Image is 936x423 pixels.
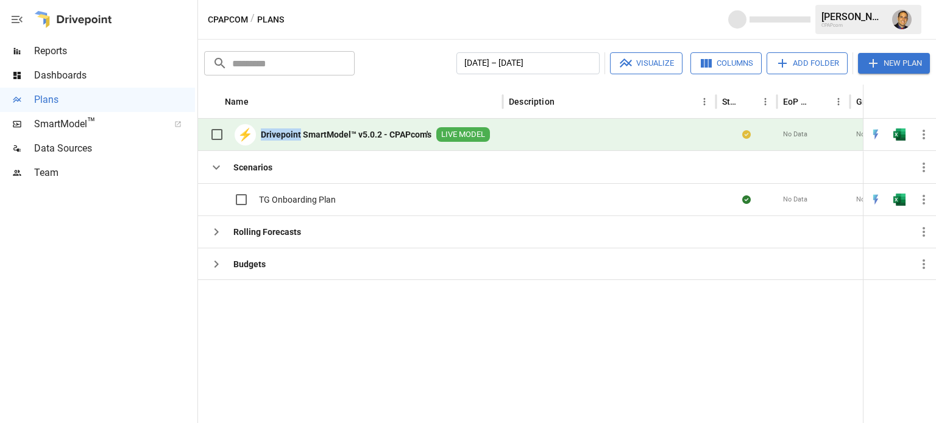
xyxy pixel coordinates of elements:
[870,128,882,141] img: quick-edit-flash.b8aec18c.svg
[610,52,682,74] button: Visualize
[742,194,751,206] div: Sync complete
[919,93,936,110] button: Sort
[509,97,555,107] div: Description
[34,68,195,83] span: Dashboards
[233,161,272,173] b: Scenarios
[856,97,897,107] div: Gross Sales
[722,97,739,107] div: Status
[436,129,490,141] span: LIVE MODEL
[208,12,248,27] button: CPAPcom
[783,97,812,107] div: EoP Cash
[870,194,882,206] img: quick-edit-flash.b8aec18c.svg
[696,93,713,110] button: Description column menu
[225,97,249,107] div: Name
[783,195,807,205] span: No Data
[690,52,762,74] button: Columns
[856,195,881,205] span: No Data
[34,44,195,58] span: Reports
[34,93,195,107] span: Plans
[858,53,930,74] button: New Plan
[767,52,848,74] button: Add Folder
[250,93,267,110] button: Sort
[893,194,906,206] div: Open in Excel
[556,93,573,110] button: Sort
[893,128,906,141] div: Open in Excel
[34,117,161,131] span: SmartModel
[856,130,881,139] span: No Data
[259,194,336,206] span: TG Onboarding Plan
[34,166,195,180] span: Team
[870,194,882,206] div: Open in Quick Edit
[783,130,807,139] span: No Data
[261,128,431,141] b: Drivepoint SmartModel™ v5.0.2 - CPAPcom's
[821,11,885,23] div: [PERSON_NAME]
[813,93,830,110] button: Sort
[830,93,847,110] button: EoP Cash column menu
[233,226,301,238] b: Rolling Forecasts
[250,12,255,27] div: /
[893,128,906,141] img: excel-icon.76473adf.svg
[757,93,774,110] button: Status column menu
[235,124,256,145] div: ⚡
[456,52,600,74] button: [DATE] – [DATE]
[742,128,751,141] div: Your plan has changes in Excel that are not reflected in the Drivepoint Data Warehouse, select "S...
[893,194,906,206] img: excel-icon.76473adf.svg
[885,2,919,37] button: Tom Gatto
[233,258,266,270] b: Budgets
[740,93,757,110] button: Sort
[87,115,96,130] span: ™
[870,128,882,141] div: Open in Quick Edit
[34,141,195,156] span: Data Sources
[821,23,885,28] div: CPAPcom
[892,10,912,29] img: Tom Gatto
